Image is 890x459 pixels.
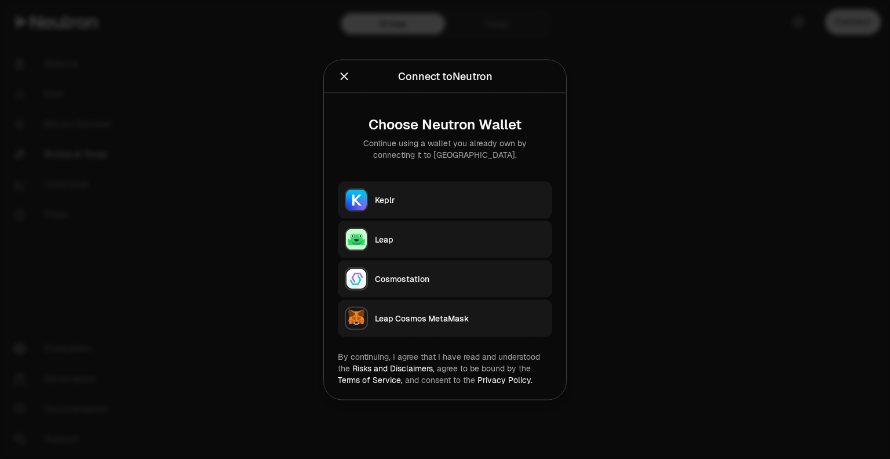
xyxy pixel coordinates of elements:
[346,229,367,250] img: Leap
[338,181,552,218] button: KeplrKeplr
[338,221,552,258] button: LeapLeap
[338,374,403,385] a: Terms of Service,
[375,233,545,245] div: Leap
[352,363,435,373] a: Risks and Disclaimers,
[346,268,367,289] img: Cosmostation
[477,374,532,385] a: Privacy Policy.
[375,312,545,324] div: Leap Cosmos MetaMask
[346,308,367,328] img: Leap Cosmos MetaMask
[338,350,552,385] div: By continuing, I agree that I have read and understood the agree to be bound by the and consent t...
[347,116,543,132] div: Choose Neutron Wallet
[338,68,351,84] button: Close
[346,189,367,210] img: Keplr
[338,260,552,297] button: CosmostationCosmostation
[398,68,493,84] div: Connect to Neutron
[375,273,545,284] div: Cosmostation
[347,137,543,160] div: Continue using a wallet you already own by connecting it to [GEOGRAPHIC_DATA].
[338,299,552,337] button: Leap Cosmos MetaMaskLeap Cosmos MetaMask
[375,194,545,205] div: Keplr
